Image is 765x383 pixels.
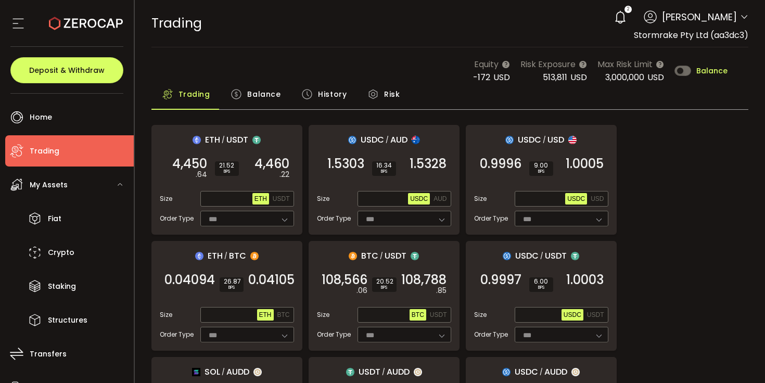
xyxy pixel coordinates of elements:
img: usdc_portfolio.svg [505,136,514,144]
span: USDT [430,311,447,318]
span: -172 [473,71,490,83]
button: USDT [585,309,606,321]
span: Fiat [48,211,61,226]
span: History [318,84,347,105]
span: USDC [515,249,539,262]
span: BTC [361,249,378,262]
img: aud_portfolio.svg [412,136,420,144]
span: 0.04105 [248,275,295,285]
button: USDC [408,193,430,205]
em: .85 [436,285,447,296]
span: Order Type [317,330,351,339]
button: USDT [428,309,449,321]
span: 16.34 [376,162,392,169]
img: usdt_portfolio.svg [411,252,419,260]
span: Order Type [474,330,508,339]
span: Trading [30,144,59,159]
span: Stormrake Pty Ltd (aa3dc3) [634,29,748,41]
span: USDC [515,365,538,378]
img: usd_portfolio.svg [568,136,577,144]
img: zuPXiwguUFiBOIQyqLOiXsnnNitlx7q4LCwEbLHADjIpTka+Lip0HH8D0VTrd02z+wEAAAAASUVORK5CYII= [414,368,422,376]
span: 0.9996 [480,159,521,169]
span: Staking [48,279,76,294]
i: BPS [533,169,549,175]
em: / [382,367,385,377]
span: AUDD [544,365,567,378]
span: USDT [273,195,290,202]
button: BTC [275,309,292,321]
span: USDT [587,311,604,318]
span: 108,566 [322,275,367,285]
button: USDC [565,193,587,205]
em: .64 [196,169,207,180]
span: 0.9997 [480,275,521,285]
span: ETH [205,133,220,146]
span: 3,000,000 [605,71,644,83]
em: / [224,251,227,261]
span: ETH [254,195,267,202]
span: Trading [178,84,210,105]
i: BPS [224,285,239,291]
button: BTC [410,309,426,321]
span: USD [647,71,664,83]
span: 20.52 [376,278,392,285]
span: USD [570,71,587,83]
span: Transfers [30,347,67,362]
em: / [540,367,543,377]
span: 21.52 [219,162,235,169]
span: Size [160,194,172,203]
span: Risk Exposure [520,58,576,71]
span: USDT [359,365,380,378]
iframe: Chat Widget [713,333,765,383]
em: / [386,135,389,145]
img: usdc_portfolio.svg [502,368,511,376]
span: BTC [412,311,424,318]
button: ETH [257,309,274,321]
span: USDC [361,133,384,146]
span: 513,811 [543,71,567,83]
button: USDT [271,193,292,205]
img: zuPXiwguUFiBOIQyqLOiXsnnNitlx7q4LCwEbLHADjIpTka+Lip0HH8D0VTrd02z+wEAAAAASUVORK5CYII= [571,368,580,376]
img: usdc_portfolio.svg [348,136,356,144]
span: Size [317,194,329,203]
span: Size [317,310,329,320]
span: 4,450 [172,159,207,169]
span: My Assets [30,177,68,193]
em: / [540,251,543,261]
em: / [543,135,546,145]
img: usdt_portfolio.svg [346,368,354,376]
button: Deposit & Withdraw [10,57,123,83]
button: USDC [562,309,583,321]
span: ETH [208,249,223,262]
span: AUD [433,195,447,202]
span: Crypto [48,245,74,260]
span: Trading [151,14,202,32]
i: BPS [219,169,235,175]
em: / [222,367,225,377]
span: 9.00 [533,162,549,169]
img: sol_portfolio.png [192,368,200,376]
span: Home [30,110,52,125]
i: BPS [376,169,392,175]
span: 6.00 [533,278,549,285]
img: usdc_portfolio.svg [503,252,511,260]
span: Equity [474,58,499,71]
span: Order Type [474,214,508,223]
span: USDT [385,249,406,262]
span: 2 [627,6,629,13]
img: usdt_portfolio.svg [252,136,261,144]
span: 0.04094 [164,275,215,285]
span: Balance [247,84,280,105]
em: / [380,251,383,261]
span: Max Risk Limit [597,58,653,71]
span: 1.0005 [566,159,604,169]
span: AUDD [226,365,249,378]
span: USDC [564,311,581,318]
span: USDC [410,195,428,202]
span: BTC [229,249,246,262]
span: Deposit & Withdraw [29,67,105,74]
span: 4,460 [254,159,289,169]
span: Size [474,194,487,203]
span: Risk [384,84,400,105]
